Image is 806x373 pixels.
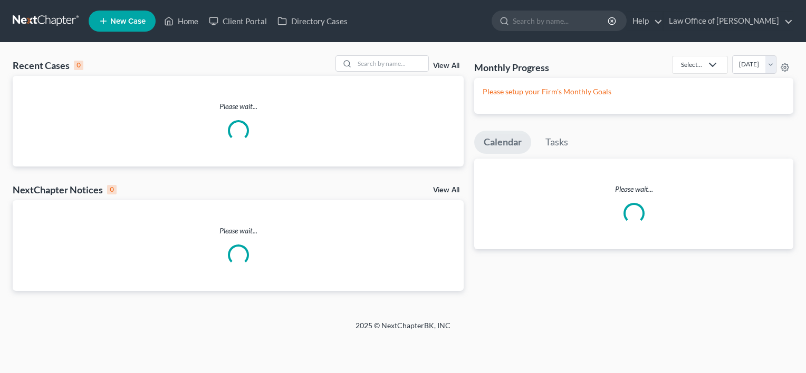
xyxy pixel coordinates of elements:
[474,184,793,194] p: Please wait...
[664,12,793,31] a: Law Office of [PERSON_NAME]
[433,62,459,70] a: View All
[159,12,204,31] a: Home
[272,12,353,31] a: Directory Cases
[354,56,428,71] input: Search by name...
[13,183,117,196] div: NextChapter Notices
[627,12,663,31] a: Help
[483,86,785,97] p: Please setup your Firm's Monthly Goals
[536,131,578,154] a: Tasks
[433,186,459,194] a: View All
[102,320,704,339] div: 2025 © NextChapterBK, INC
[13,59,83,72] div: Recent Cases
[107,185,117,194] div: 0
[474,61,549,74] h3: Monthly Progress
[513,11,609,31] input: Search by name...
[474,131,531,154] a: Calendar
[110,17,146,25] span: New Case
[681,60,702,69] div: Select...
[13,101,464,112] p: Please wait...
[13,225,464,236] p: Please wait...
[204,12,272,31] a: Client Portal
[74,61,83,70] div: 0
